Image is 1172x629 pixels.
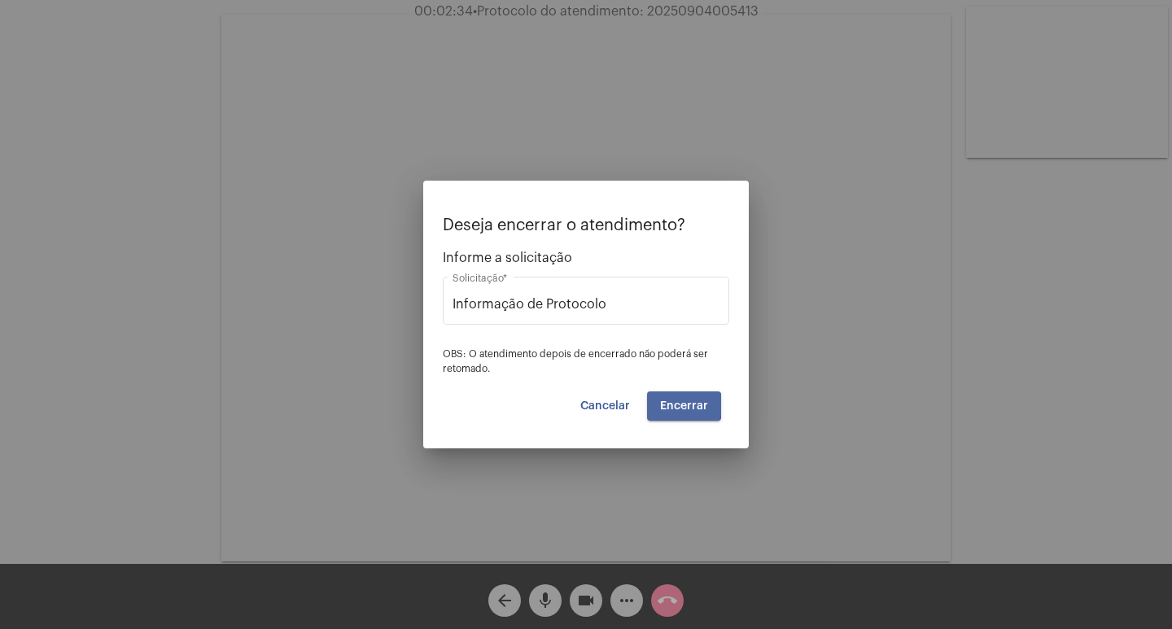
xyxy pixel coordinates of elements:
[580,400,630,412] span: Cancelar
[660,400,708,412] span: Encerrar
[647,391,721,421] button: Encerrar
[443,251,729,265] span: Informe a solicitação
[453,297,719,312] input: Buscar solicitação
[443,349,708,373] span: OBS: O atendimento depois de encerrado não poderá ser retomado.
[567,391,643,421] button: Cancelar
[443,216,729,234] p: Deseja encerrar o atendimento?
